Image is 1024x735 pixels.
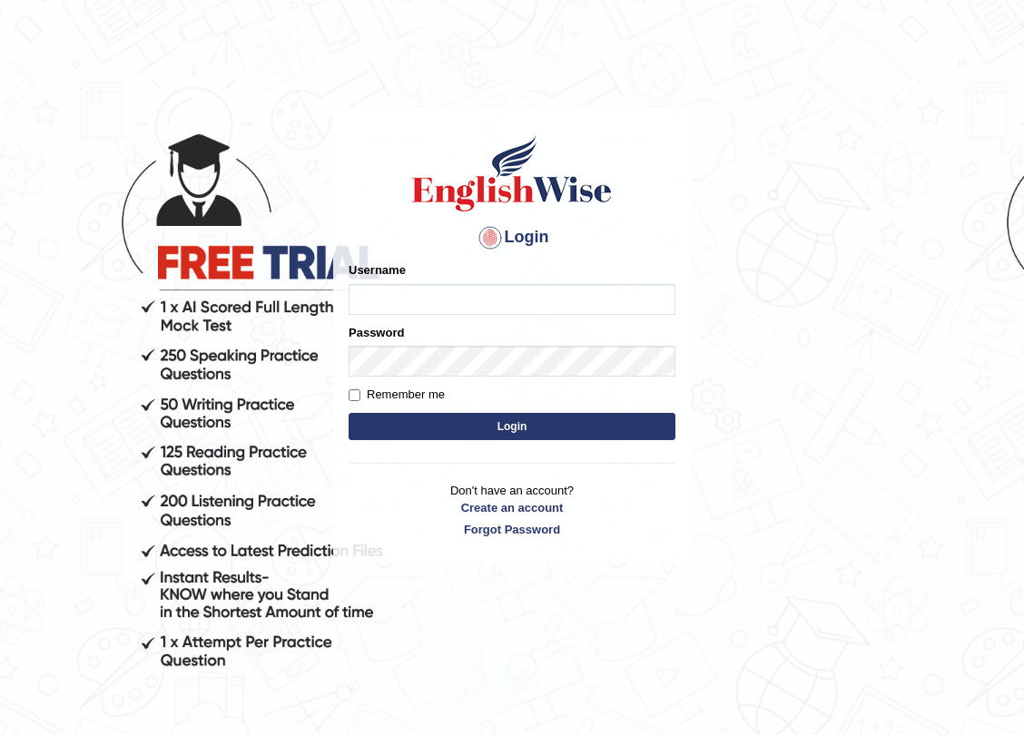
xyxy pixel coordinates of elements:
img: Logo of English Wise sign in for intelligent practice with AI [409,132,615,214]
label: Password [349,324,404,341]
input: Remember me [349,389,360,401]
a: Forgot Password [349,521,675,538]
p: Don't have an account? [349,482,675,538]
label: Username [349,261,406,279]
h4: Login [349,223,675,252]
button: Login [349,413,675,440]
a: Create an account [349,499,675,516]
label: Remember me [349,386,445,404]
